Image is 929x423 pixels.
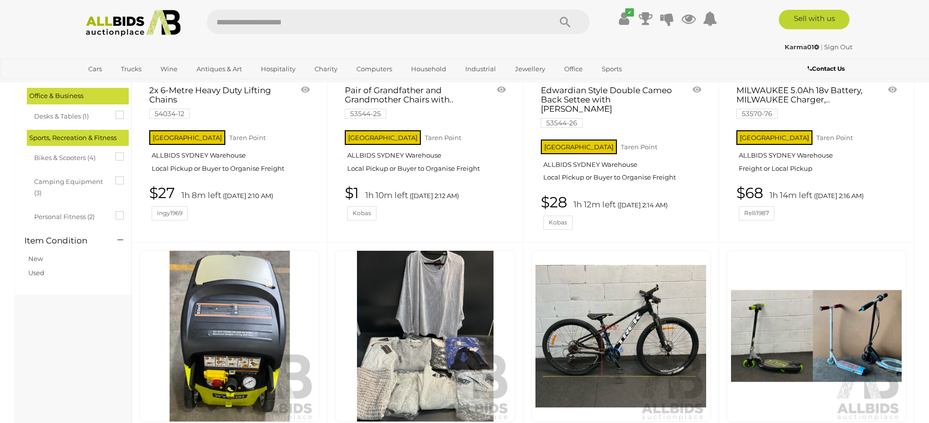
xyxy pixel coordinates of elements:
[28,255,43,262] a: New
[345,185,508,221] a: $1 1h 10m left ([DATE] 2:12 AM) Kobas
[541,10,590,34] button: Search
[808,63,847,74] a: Contact Us
[255,61,302,77] a: Hospitality
[28,269,44,277] a: Used
[541,194,704,230] a: $28 1h 12m left ([DATE] 2:14 AM) Kobas
[727,250,907,422] a: HELIX Kids E-scooter & Razor Kids E-scooter - Lot of 3
[144,251,315,422] img: RYOBI ERC1512 Mobile Air Compressor
[345,127,508,180] a: [GEOGRAPHIC_DATA] Taren Point ALLBIDS SYDNEY Warehouse Local Pickup or Buyer to Organise Freight
[340,251,511,422] img: Assorted Maternity Clothing for Size L,XL,14,16,18 Includes Poppy Girl , the Mother Land, Carolin...
[541,86,677,126] a: Edwardian Style Double Cameo Back Settee with [PERSON_NAME] 53544-26
[405,61,453,77] a: Household
[531,250,711,422] a: TREK 13.5'' Marlin 5 Bike
[785,43,821,51] a: Karma01
[509,61,552,77] a: Jewellery
[625,8,634,17] i: ✔
[34,108,107,122] span: Desks & Tables (1)
[808,65,845,72] b: Contact Us
[345,86,481,117] a: Pair of Grandfather and Grandmother Chairs with.. 53544-25
[308,61,344,77] a: Charity
[27,130,129,146] div: Sports, Recreation & Fitness
[350,61,398,77] a: Computers
[821,43,823,51] span: |
[459,61,502,77] a: Industrial
[149,86,285,117] a: 2x 6-Metre Heavy Duty Lifting Chains 54034-12
[82,61,108,77] a: Cars
[139,250,319,422] a: RYOBI ERC1512 Mobile Air Compressor
[34,174,107,199] span: Camping Equipment (3)
[80,10,186,37] img: Allbids.com.au
[617,10,632,27] a: ✔
[779,10,850,29] a: Sell with us
[154,61,184,77] a: Wine
[82,77,164,93] a: [GEOGRAPHIC_DATA]
[34,150,107,163] span: Bikes & Scooters (4)
[115,61,148,77] a: Trucks
[24,236,103,245] h4: Item Condition
[558,61,589,77] a: Office
[731,251,902,422] img: HELIX Kids E-scooter & Razor Kids E-scooter - Lot of 3
[149,185,312,221] a: $27 1h 8m left ([DATE] 2:10 AM) Ingy1969
[535,251,706,422] img: TREK 13.5'' Marlin 5 Bike
[736,127,899,180] a: [GEOGRAPHIC_DATA] Taren Point ALLBIDS SYDNEY Warehouse Freight or Local Pickup
[736,185,899,221] a: $68 1h 14m left ([DATE] 2:16 AM) Relli1987
[27,88,129,104] div: Office & Business
[34,209,107,222] span: Personal Fitness (2)
[785,43,819,51] strong: Karma01
[149,127,312,180] a: [GEOGRAPHIC_DATA] Taren Point ALLBIDS SYDNEY Warehouse Local Pickup or Buyer to Organise Freight
[595,61,628,77] a: Sports
[335,250,515,422] a: Assorted Maternity Clothing for Size L,XL,14,16,18 Includes Poppy Girl , the Mother Land, Carolin...
[190,61,248,77] a: Antiques & Art
[736,86,872,117] a: MILWAUKEE 5.0Ah 18v Battery, MILWAUKEE Charger,.. 53570-76
[541,137,704,189] a: [GEOGRAPHIC_DATA] Taren Point ALLBIDS SYDNEY Warehouse Local Pickup or Buyer to Organise Freight
[824,43,852,51] a: Sign Out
